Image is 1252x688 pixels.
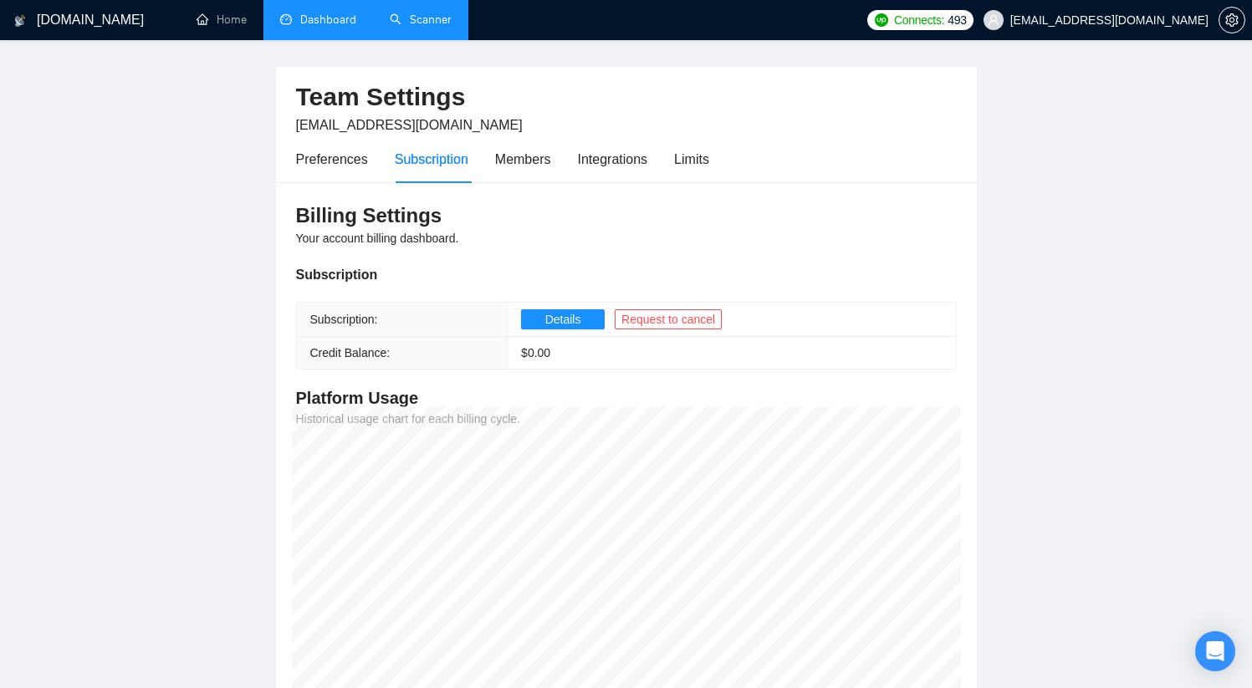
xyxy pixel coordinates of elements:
a: searchScanner [390,13,452,27]
span: Your account billing dashboard. [296,232,459,245]
h3: Billing Settings [296,202,957,229]
span: 493 [948,11,966,29]
span: Details [545,310,581,329]
button: Details [521,309,605,329]
div: Members [495,149,551,170]
span: [EMAIL_ADDRESS][DOMAIN_NAME] [296,118,523,132]
a: dashboardDashboard [280,13,356,27]
a: homeHome [197,13,247,27]
div: Limits [674,149,709,170]
button: Request to cancel [615,309,722,329]
div: Subscription [296,264,957,285]
span: user [988,14,999,26]
div: Open Intercom Messenger [1195,631,1235,671]
div: Preferences [296,149,368,170]
span: Connects: [894,11,944,29]
div: Subscription [395,149,468,170]
a: setting [1219,13,1245,27]
h2: Team Settings [296,80,957,115]
h4: Platform Usage [296,386,957,410]
span: Credit Balance: [310,346,391,359]
img: logo [14,8,26,34]
span: Request to cancel [621,310,715,329]
span: Subscription: [310,313,378,326]
img: upwork-logo.png [875,13,888,27]
span: $ 0.00 [521,346,550,359]
span: setting [1219,13,1244,27]
div: Integrations [578,149,648,170]
button: setting [1219,7,1245,33]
